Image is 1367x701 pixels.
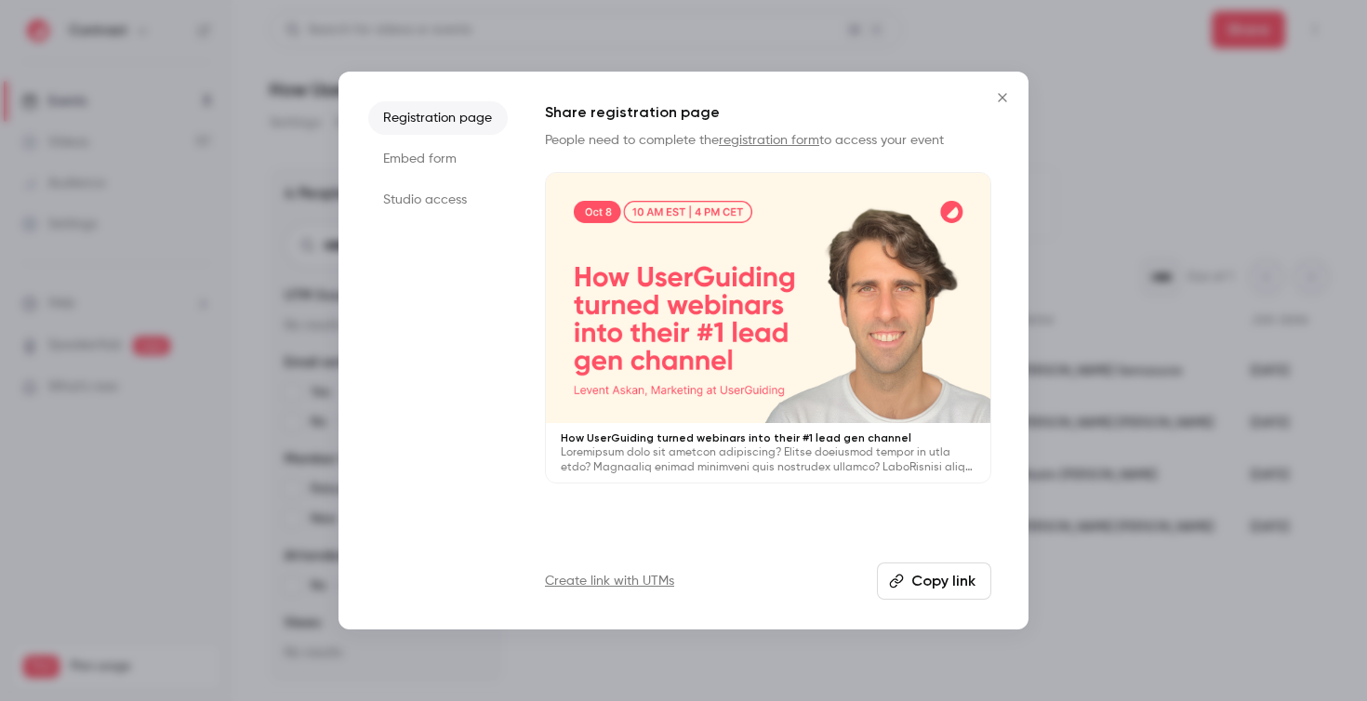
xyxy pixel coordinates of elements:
li: Studio access [368,183,508,217]
p: How UserGuiding turned webinars into their #1 lead gen channel [561,430,975,445]
a: How UserGuiding turned webinars into their #1 lead gen channelLoremipsum dolo sit ametcon adipisc... [545,172,991,483]
p: People need to complete the to access your event [545,131,991,150]
button: Copy link [877,562,991,600]
h1: Share registration page [545,101,991,124]
a: registration form [719,134,819,147]
button: Close [984,79,1021,116]
li: Registration page [368,101,508,135]
p: Loremipsum dolo sit ametcon adipiscing? Elitse doeiusmod tempor in utla etdo? Magnaaliq enimad mi... [561,445,975,475]
li: Embed form [368,142,508,176]
a: Create link with UTMs [545,572,674,590]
